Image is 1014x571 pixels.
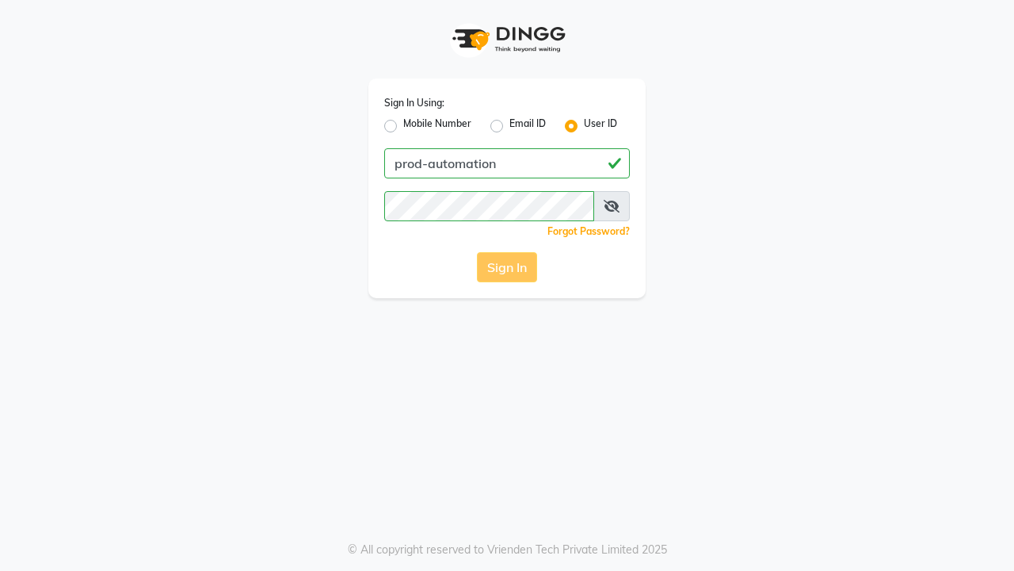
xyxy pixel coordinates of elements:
[547,225,630,237] a: Forgot Password?
[584,117,617,136] label: User ID
[403,117,471,136] label: Mobile Number
[444,16,570,63] img: logo1.svg
[384,96,444,110] label: Sign In Using:
[509,117,546,136] label: Email ID
[384,191,594,221] input: Username
[384,148,630,178] input: Username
